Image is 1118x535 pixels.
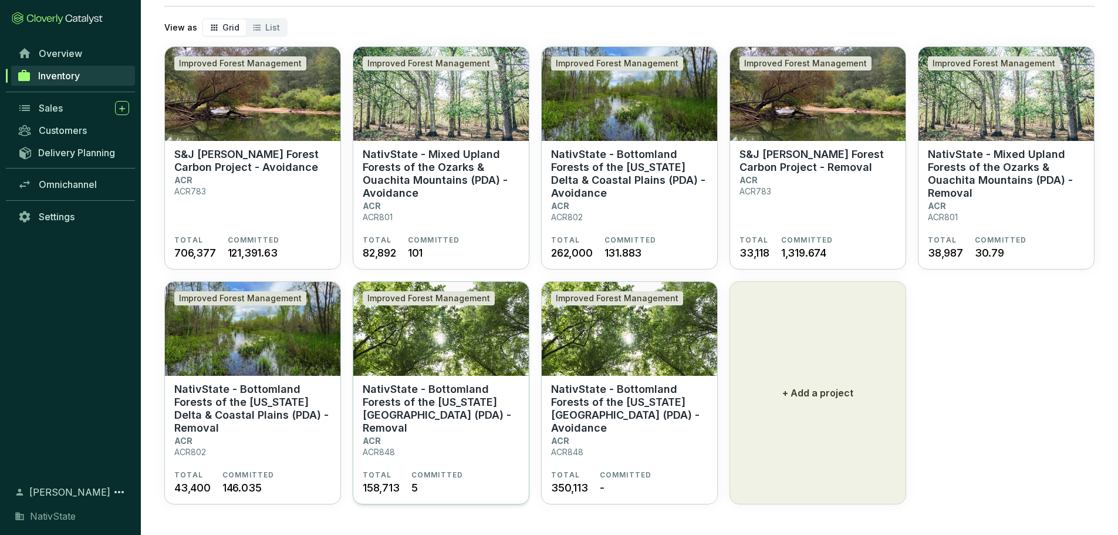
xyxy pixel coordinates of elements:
[600,470,652,480] span: COMMITTED
[363,245,396,261] span: 82,892
[551,383,708,435] p: NativState - Bottomland Forests of the [US_STATE][GEOGRAPHIC_DATA] (PDA) - Avoidance
[739,175,758,185] p: ACR
[975,245,1004,261] span: 30.79
[729,281,906,504] button: + Add a project
[39,211,75,223] span: Settings
[363,470,391,480] span: TOTAL
[739,148,896,174] p: S&J [PERSON_NAME] Forest Carbon Project - Removal
[29,485,110,499] span: [PERSON_NAME]
[782,386,853,400] p: + Add a project
[30,509,76,523] span: NativState
[228,245,278,261] span: 121,391.63
[174,235,203,245] span: TOTAL
[551,201,569,211] p: ACR
[541,281,718,504] a: NativState - Bottomland Forests of the Louisiana Plains (PDA) - AvoidanceImproved Forest Manageme...
[164,22,197,33] p: View as
[551,245,593,261] span: 262,000
[363,148,519,200] p: NativState - Mixed Upland Forests of the Ozarks & Ouachita Mountains (PDA) - Avoidance
[542,47,717,141] img: NativState - Bottomland Forests of the Mississippi Delta & Coastal Plains (PDA) - Avoidance
[39,102,63,114] span: Sales
[781,235,833,245] span: COMMITTED
[928,245,963,261] span: 38,987
[551,480,588,496] span: 350,113
[353,47,529,141] img: NativState - Mixed Upland Forests of the Ozarks & Ouachita Mountains (PDA) - Avoidance
[918,46,1095,270] a: NativState - Mixed Upland Forests of the Ozarks & Ouachita Mountains (PDA) - RemovalImproved Fore...
[928,235,957,245] span: TOTAL
[411,470,464,480] span: COMMITTED
[363,383,519,435] p: NativState - Bottomland Forests of the [US_STATE][GEOGRAPHIC_DATA] (PDA) - Removal
[39,179,97,190] span: Omnichannel
[174,245,216,261] span: 706,377
[174,447,206,457] p: ACR802
[38,147,115,159] span: Delivery Planning
[174,480,211,496] span: 43,400
[739,56,872,70] div: Improved Forest Management
[363,235,391,245] span: TOTAL
[408,245,423,261] span: 101
[174,470,203,480] span: TOTAL
[174,383,331,435] p: NativState - Bottomland Forests of the [US_STATE] Delta & Coastal Plains (PDA) - Removal
[165,47,340,141] img: S&J Taylor Forest Carbon Project - Avoidance
[918,47,1094,141] img: NativState - Mixed Upland Forests of the Ozarks & Ouachita Mountains (PDA) - Removal
[164,281,341,504] a: NativState - Bottomland Forests of the Mississippi Delta & Coastal Plains (PDA) - RemovalImproved...
[363,447,395,457] p: ACR848
[739,186,771,196] p: ACR783
[39,125,87,136] span: Customers
[928,201,946,211] p: ACR
[202,18,288,37] div: segmented control
[12,120,135,140] a: Customers
[165,282,340,376] img: NativState - Bottomland Forests of the Mississippi Delta & Coastal Plains (PDA) - Removal
[729,46,906,270] a: S&J Taylor Forest Carbon Project - RemovalImproved Forest ManagementS&J [PERSON_NAME] Forest Carb...
[928,148,1085,200] p: NativState - Mixed Upland Forests of the Ozarks & Ouachita Mountains (PDA) - Removal
[411,480,418,496] span: 5
[353,281,529,504] a: NativState - Bottomland Forests of the Louisiana Plains (PDA) - RemovalImproved Forest Management...
[363,291,495,305] div: Improved Forest Management
[222,22,239,32] span: Grid
[408,235,460,245] span: COMMITTED
[174,291,306,305] div: Improved Forest Management
[363,201,381,211] p: ACR
[600,480,604,496] span: -
[353,46,529,270] a: NativState - Mixed Upland Forests of the Ozarks & Ouachita Mountains (PDA) - AvoidanceImproved Fo...
[551,470,580,480] span: TOTAL
[39,48,82,59] span: Overview
[12,98,135,118] a: Sales
[551,436,569,446] p: ACR
[265,22,280,32] span: List
[363,480,400,496] span: 158,713
[363,436,381,446] p: ACR
[12,143,135,162] a: Delivery Planning
[38,70,80,82] span: Inventory
[730,47,906,141] img: S&J Taylor Forest Carbon Project - Removal
[12,43,135,63] a: Overview
[174,175,192,185] p: ACR
[174,436,192,446] p: ACR
[928,56,1060,70] div: Improved Forest Management
[739,245,769,261] span: 33,118
[551,56,683,70] div: Improved Forest Management
[363,56,495,70] div: Improved Forest Management
[551,447,583,457] p: ACR848
[551,212,583,222] p: ACR802
[551,148,708,200] p: NativState - Bottomland Forests of the [US_STATE] Delta & Coastal Plains (PDA) - Avoidance
[12,207,135,227] a: Settings
[604,235,657,245] span: COMMITTED
[174,186,206,196] p: ACR783
[174,56,306,70] div: Improved Forest Management
[228,235,280,245] span: COMMITTED
[12,174,135,194] a: Omnichannel
[164,46,341,270] a: S&J Taylor Forest Carbon Project - AvoidanceImproved Forest ManagementS&J [PERSON_NAME] Forest Ca...
[604,245,642,261] span: 131.883
[174,148,331,174] p: S&J [PERSON_NAME] Forest Carbon Project - Avoidance
[353,282,529,376] img: NativState - Bottomland Forests of the Louisiana Plains (PDA) - Removal
[551,235,580,245] span: TOTAL
[975,235,1027,245] span: COMMITTED
[739,235,768,245] span: TOTAL
[928,212,958,222] p: ACR801
[363,212,393,222] p: ACR801
[541,46,718,270] a: NativState - Bottomland Forests of the Mississippi Delta & Coastal Plains (PDA) - AvoidanceImprov...
[11,66,135,86] a: Inventory
[542,282,717,376] img: NativState - Bottomland Forests of the Louisiana Plains (PDA) - Avoidance
[222,480,262,496] span: 146.035
[781,245,826,261] span: 1,319.674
